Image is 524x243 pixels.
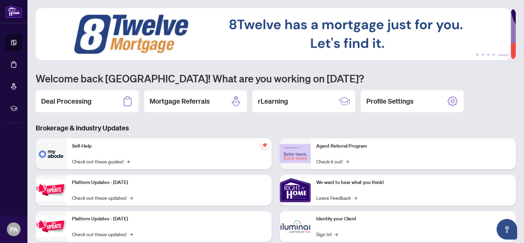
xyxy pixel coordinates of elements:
button: 3 [487,53,490,56]
h1: Welcome back [GEOGRAPHIC_DATA]! What are you working on [DATE]? [36,72,516,85]
img: Agent Referral Program [280,144,311,163]
span: → [354,194,357,201]
a: Check out these updates!→ [72,230,133,238]
img: We want to hear what you think! [280,175,311,206]
p: Agent Referral Program [316,142,510,150]
img: Self-Help [36,138,67,169]
button: 2 [481,53,484,56]
h2: rLearning [258,96,288,106]
p: Platform Updates - [DATE] [72,179,266,186]
span: → [334,230,338,238]
a: Check it out!→ [316,158,349,165]
p: Platform Updates - [DATE] [72,215,266,223]
a: Check out these updates!→ [72,194,133,201]
a: Check out these guides!→ [72,158,130,165]
h2: Deal Processing [41,96,92,106]
h2: Mortgage Referrals [150,96,210,106]
a: Leave Feedback→ [316,194,357,201]
button: 1 [476,53,479,56]
p: Self-Help [72,142,266,150]
p: Identify your Client [316,215,510,223]
img: Slide 4 [36,8,511,60]
img: logo [5,5,22,18]
button: Open asap [497,219,517,240]
span: → [129,230,133,238]
img: Platform Updates - July 8, 2025 [36,216,67,237]
img: Platform Updates - July 21, 2025 [36,179,67,201]
button: 5 [498,53,509,56]
a: Sign In!→ [316,230,338,238]
p: We want to hear what you think! [316,179,510,186]
h3: Brokerage & Industry Updates [36,123,516,133]
img: Identify your Client [280,211,311,242]
span: PA [10,224,18,234]
span: → [345,158,349,165]
span: pushpin [261,141,269,149]
span: → [129,194,133,201]
button: 4 [492,53,495,56]
span: → [126,158,130,165]
h2: Profile Settings [366,96,414,106]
